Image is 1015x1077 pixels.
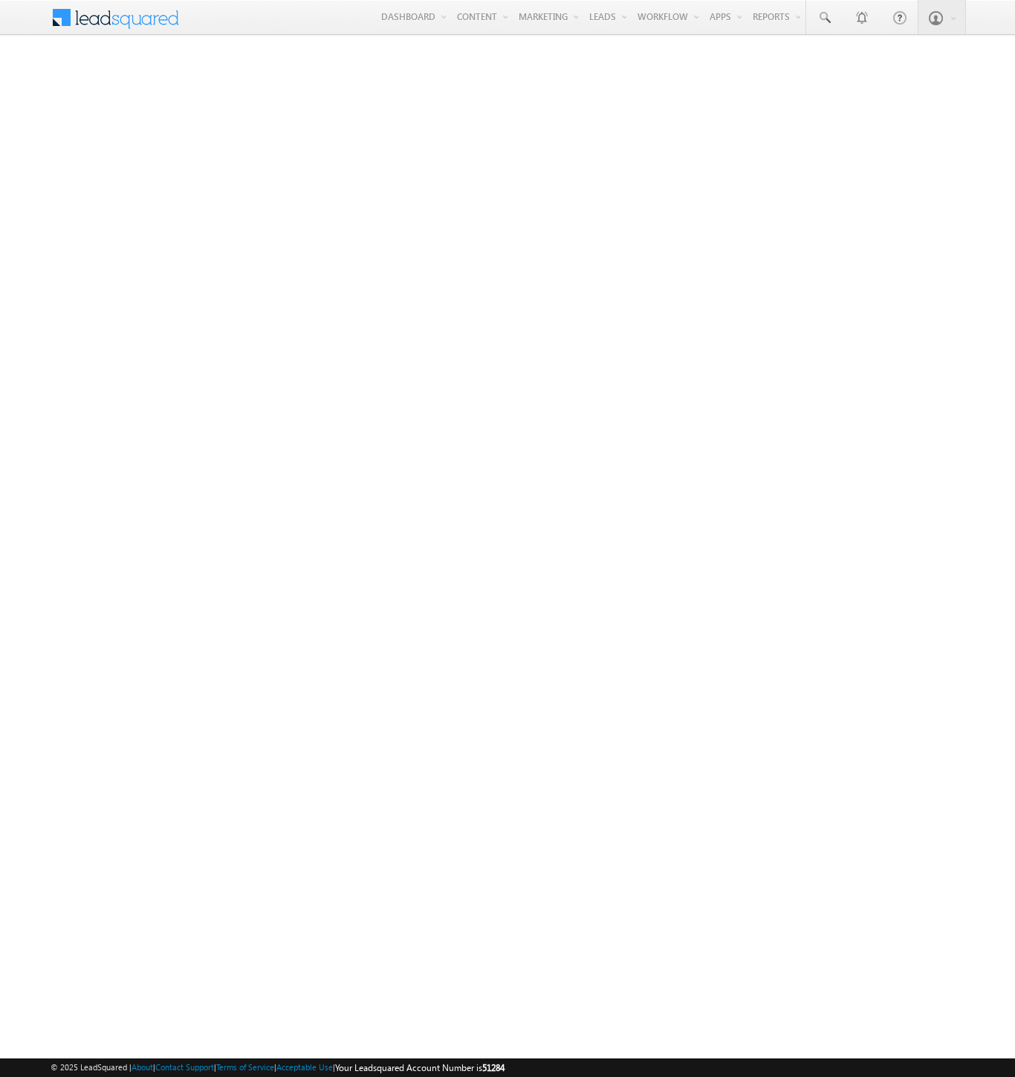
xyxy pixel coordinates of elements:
a: About [132,1062,153,1072]
span: Your Leadsquared Account Number is [335,1062,505,1073]
a: Terms of Service [216,1062,274,1072]
a: Contact Support [155,1062,214,1072]
span: © 2025 LeadSquared | | | | | [51,1061,505,1075]
a: Acceptable Use [276,1062,333,1072]
span: 51284 [482,1062,505,1073]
